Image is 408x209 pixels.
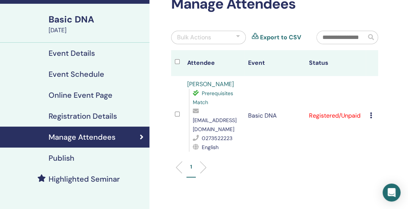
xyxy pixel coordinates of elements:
[49,70,104,79] h4: Event Schedule
[202,135,232,142] span: 0273522223
[383,184,401,202] div: Open Intercom Messenger
[183,50,244,76] th: Attendee
[49,13,145,26] div: Basic DNA
[44,13,149,35] a: Basic DNA[DATE]
[177,33,211,42] div: Bulk Actions
[305,50,366,76] th: Status
[49,91,112,100] h4: Online Event Page
[49,154,74,163] h4: Publish
[49,175,120,184] h4: Highlighted Seminar
[244,50,305,76] th: Event
[49,133,115,142] h4: Manage Attendees
[49,49,95,58] h4: Event Details
[193,90,233,106] span: Prerequisites Match
[190,163,192,171] p: 1
[49,26,145,35] div: [DATE]
[260,33,301,42] a: Export to CSV
[187,80,234,88] a: [PERSON_NAME]
[193,117,237,133] span: [EMAIL_ADDRESS][DOMAIN_NAME]
[244,76,305,155] td: Basic DNA
[49,112,117,121] h4: Registration Details
[202,144,219,151] span: English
